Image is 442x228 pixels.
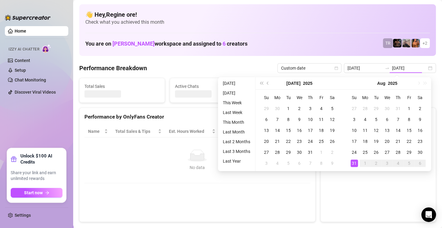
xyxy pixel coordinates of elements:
span: gift [11,156,17,162]
th: Total Sales & Tips [112,126,165,137]
button: Start nowarrow-right [11,188,62,198]
span: calendar [334,66,338,70]
a: Settings [15,213,31,218]
a: Chat Monitoring [15,78,46,82]
img: LC [402,39,411,47]
span: Izzy AI Chatter [9,47,39,52]
input: Start date [348,65,382,71]
th: Sales / Hour [219,126,260,137]
span: 6 [223,40,226,47]
span: Custom date [281,64,338,73]
th: Chat Conversion [260,126,310,137]
img: logo-BBDzfeDw.svg [5,15,51,21]
span: Name [88,128,103,135]
a: Content [15,58,30,63]
input: End date [392,65,427,71]
a: Home [15,29,26,33]
h4: Performance Breakdown [79,64,147,72]
div: Open Intercom Messenger [421,207,436,222]
img: Trent [393,39,401,47]
span: Start now [24,190,43,195]
img: AI Chatter [42,44,51,53]
strong: Unlock $100 AI Credits [20,153,62,165]
a: Setup [15,68,26,73]
span: [PERSON_NAME] [112,40,155,47]
span: swap-right [385,66,390,71]
span: TR [385,40,390,47]
span: Share your link and earn unlimited rewards [11,170,62,182]
span: Active Chats [175,83,250,90]
span: + 2 [422,40,427,47]
span: Sales / Hour [223,128,251,135]
div: Performance by OnlyFans Creator [84,113,310,121]
a: Discover Viral Videos [15,90,56,95]
h4: 👋 Hey, Regine ore ! [85,10,430,19]
img: JG [411,39,420,47]
span: to [385,66,390,71]
h1: You are on workspace and assigned to creators [85,40,248,47]
span: Chat Conversion [264,128,302,135]
div: Est. Hours Worked [169,128,211,135]
span: Total Sales & Tips [115,128,157,135]
span: Check what you achieved this month [85,19,430,26]
span: Total Sales [84,83,160,90]
span: Messages Sent [265,83,340,90]
th: Name [84,126,112,137]
span: arrow-right [45,191,49,195]
div: Sales by OnlyFans Creator [326,113,431,121]
div: No data [91,164,304,171]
